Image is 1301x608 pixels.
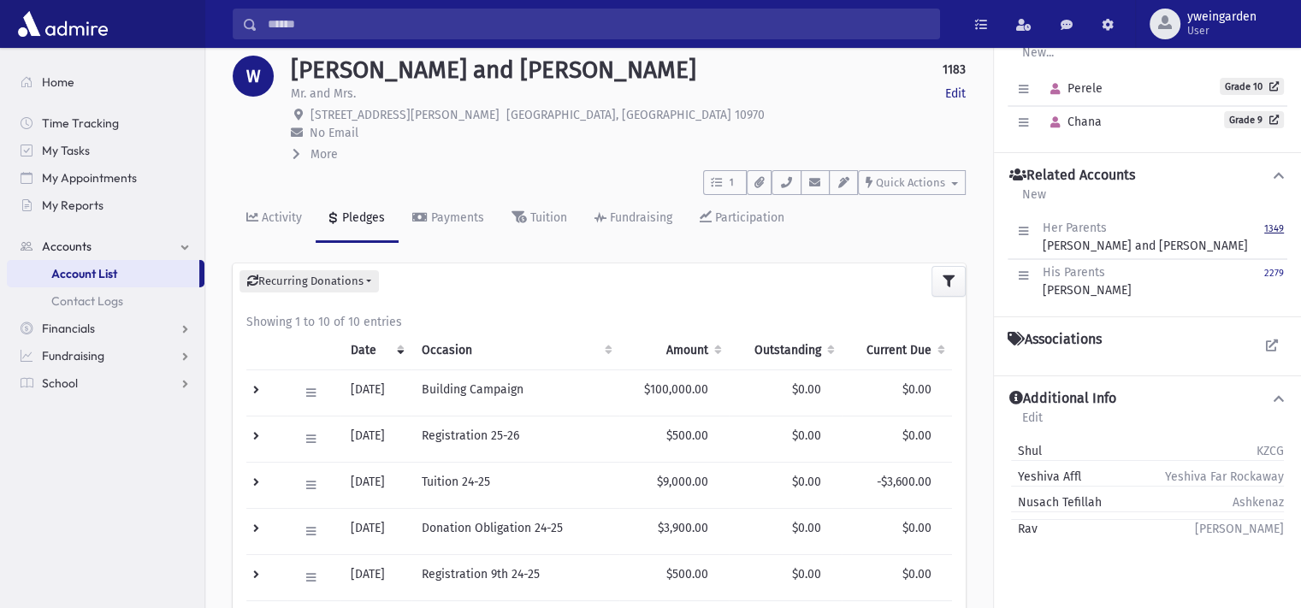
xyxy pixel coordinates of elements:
span: [GEOGRAPHIC_DATA], [GEOGRAPHIC_DATA] 10970 [506,108,765,122]
th: Current Due: activate to sort column ascending [842,331,952,370]
td: Tuition 24-25 [411,462,619,508]
a: Edit [1021,408,1044,439]
span: $0.00 [792,567,821,581]
p: Mr. and Mrs. [291,85,356,103]
small: 2279 [1264,268,1284,279]
td: Donation Obligation 24-25 [411,508,619,554]
span: User [1187,24,1257,38]
a: Edit [945,85,966,103]
button: Quick Actions [858,170,966,195]
a: Accounts [7,233,204,260]
a: Time Tracking [7,109,204,137]
span: $0.00 [792,521,821,535]
h1: [PERSON_NAME] and [PERSON_NAME] [291,56,696,85]
a: Activity [233,195,316,243]
span: $0.00 [902,521,931,535]
span: Quick Actions [876,176,945,189]
span: Yeshiva Affl [1011,468,1081,486]
span: School [42,375,78,391]
td: Registration 9th 24-25 [411,554,619,600]
strong: 1183 [943,61,966,79]
div: Pledges [339,210,385,225]
th: Amount: activate to sort column ascending [619,331,729,370]
td: $500.00 [619,554,729,600]
a: 2279 [1264,263,1284,299]
span: Perele [1043,81,1103,96]
a: 1349 [1264,219,1284,255]
input: Search [257,9,939,39]
span: Shul [1011,442,1042,460]
span: My Reports [42,198,103,213]
th: Occasion : activate to sort column ascending [411,331,619,370]
span: Fundraising [42,348,104,363]
span: More [310,147,338,162]
span: Her Parents [1043,221,1107,235]
button: Related Accounts [1008,167,1287,185]
span: -$3,600.00 [877,475,931,489]
span: $0.00 [902,567,931,581]
span: $0.00 [792,382,821,397]
span: Time Tracking [42,115,119,131]
td: [DATE] [340,462,411,508]
small: 1349 [1264,223,1284,234]
a: Account List [7,260,199,287]
span: [PERSON_NAME] [1195,520,1284,538]
a: School [7,369,204,397]
a: My Appointments [7,164,204,192]
span: Contact Logs [51,293,123,309]
a: Participation [686,195,798,243]
span: My Tasks [42,143,90,158]
h4: Additional Info [1009,390,1116,408]
span: His Parents [1043,265,1105,280]
a: New... [1021,43,1055,74]
button: Recurring Donations [240,270,379,292]
button: 1 [703,170,747,195]
td: [DATE] [340,554,411,600]
td: [DATE] [340,369,411,416]
span: Accounts [42,239,92,254]
td: $9,000.00 [619,462,729,508]
div: Participation [712,210,784,225]
a: Tuition [498,195,581,243]
h4: Associations [1008,331,1102,348]
span: KZCG [1257,442,1284,460]
td: $100,000.00 [619,369,729,416]
span: $0.00 [902,428,931,443]
span: 1 [724,175,739,191]
div: [PERSON_NAME] [1043,263,1132,299]
span: $0.00 [902,382,931,397]
button: More [291,145,340,163]
div: [PERSON_NAME] and [PERSON_NAME] [1043,219,1248,255]
span: Home [42,74,74,90]
div: Fundraising [606,210,672,225]
div: W [233,56,274,97]
a: My Tasks [7,137,204,164]
span: Account List [51,266,117,281]
div: Tuition [527,210,567,225]
button: Additional Info [1008,390,1287,408]
a: Pledges [316,195,399,243]
span: Financials [42,321,95,336]
td: Building Campaign [411,369,619,416]
a: Fundraising [7,342,204,369]
span: Rav [1011,520,1038,538]
span: yweingarden [1187,10,1257,24]
span: [STREET_ADDRESS][PERSON_NAME] [310,108,500,122]
a: Grade 9 [1224,111,1284,128]
a: New [1021,185,1047,215]
td: [DATE] [340,416,411,462]
a: Financials [7,315,204,342]
span: My Appointments [42,170,137,186]
span: $0.00 [792,428,821,443]
a: Payments [399,195,498,243]
a: Fundraising [581,195,686,243]
td: $500.00 [619,416,729,462]
td: [DATE] [340,508,411,554]
div: Showing 1 to 10 of 10 entries [246,313,952,331]
img: AdmirePro [14,7,112,41]
th: Outstanding: activate to sort column ascending [729,331,842,370]
a: Home [7,68,204,96]
span: No Email [310,126,358,140]
span: Nusach Tefillah [1011,493,1102,511]
div: Payments [428,210,484,225]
